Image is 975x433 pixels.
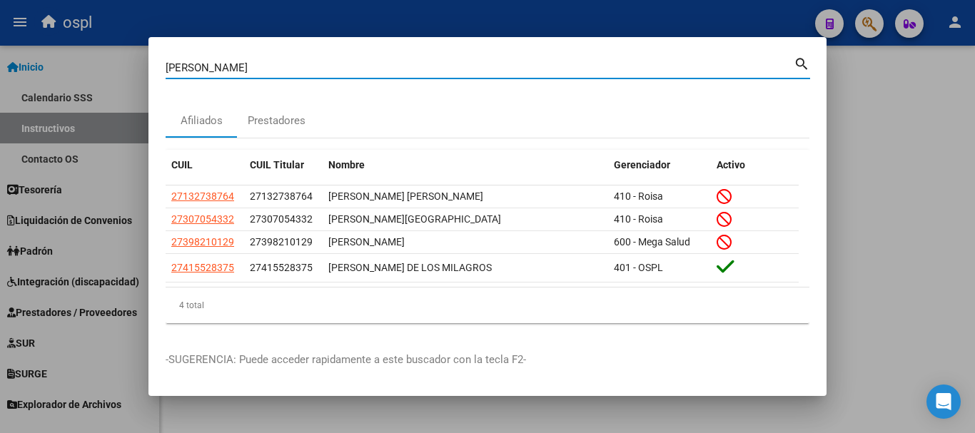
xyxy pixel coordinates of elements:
[166,150,244,180] datatable-header-cell: CUIL
[717,159,745,170] span: Activo
[171,236,234,248] span: 27398210129
[171,190,234,202] span: 27132738764
[328,159,365,170] span: Nombre
[244,150,323,180] datatable-header-cell: CUIL Titular
[328,234,602,250] div: [PERSON_NAME]
[614,159,670,170] span: Gerenciador
[166,287,809,323] div: 4 total
[250,159,304,170] span: CUIL Titular
[250,213,313,225] span: 27307054332
[323,150,608,180] datatable-header-cell: Nombre
[171,262,234,273] span: 27415528375
[248,113,305,129] div: Prestadores
[614,213,663,225] span: 410 - Roisa
[926,384,961,419] div: Open Intercom Messenger
[711,150,799,180] datatable-header-cell: Activo
[614,236,690,248] span: 600 - Mega Salud
[250,190,313,202] span: 27132738764
[794,54,810,71] mat-icon: search
[171,159,193,170] span: CUIL
[328,188,602,205] div: [PERSON_NAME] [PERSON_NAME]
[608,150,711,180] datatable-header-cell: Gerenciador
[328,260,602,276] div: [PERSON_NAME] DE LOS MILAGROS
[166,352,809,368] p: -SUGERENCIA: Puede acceder rapidamente a este buscador con la tecla F2-
[250,236,313,248] span: 27398210129
[171,213,234,225] span: 27307054332
[614,262,663,273] span: 401 - OSPL
[328,211,602,228] div: [PERSON_NAME][GEOGRAPHIC_DATA]
[614,190,663,202] span: 410 - Roisa
[181,113,223,129] div: Afiliados
[250,262,313,273] span: 27415528375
